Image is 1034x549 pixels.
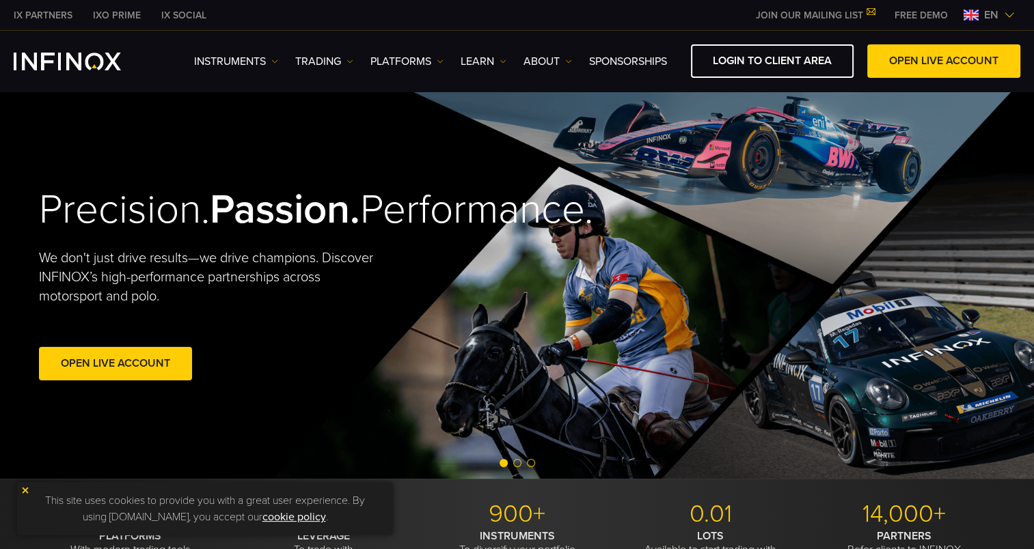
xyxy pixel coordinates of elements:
a: PLATFORMS [370,53,444,70]
p: This site uses cookies to provide you with a great user experience. By using [DOMAIN_NAME], you a... [24,489,386,529]
strong: PARTNERS [877,529,931,543]
p: 0.01 [619,499,802,529]
strong: PLATFORMS [99,529,161,543]
a: cookie policy [262,510,326,524]
span: en [979,7,1004,23]
a: TRADING [295,53,353,70]
a: SPONSORSHIPS [589,53,667,70]
span: Go to slide 3 [527,459,535,467]
p: 900+ [426,499,609,529]
h2: Precision. Performance. [39,185,470,235]
a: INFINOX Logo [14,53,153,70]
a: INFINOX [83,8,151,23]
p: 14,000+ [813,499,996,529]
span: Go to slide 1 [500,459,508,467]
a: Learn [461,53,506,70]
img: yellow close icon [21,485,30,495]
strong: LOTS [697,529,724,543]
span: Go to slide 2 [513,459,521,467]
strong: INSTRUMENTS [480,529,555,543]
a: Open Live Account [39,347,192,380]
a: JOIN OUR MAILING LIST [746,10,884,21]
a: ABOUT [523,53,572,70]
a: INFINOX [151,8,217,23]
strong: LEVERAGE [297,529,350,543]
a: INFINOX [3,8,83,23]
a: INFINOX MENU [884,8,958,23]
strong: Passion. [210,185,360,234]
p: We don't just drive results—we drive champions. Discover INFINOX’s high-performance partnerships ... [39,249,383,306]
a: OPEN LIVE ACCOUNT [867,44,1020,78]
a: LOGIN TO CLIENT AREA [691,44,854,78]
a: Instruments [194,53,278,70]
